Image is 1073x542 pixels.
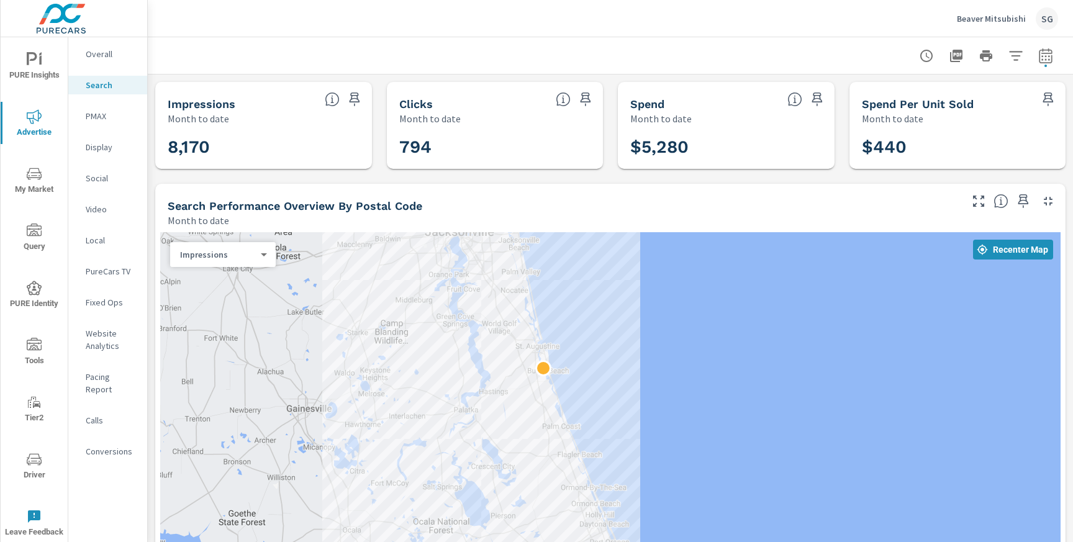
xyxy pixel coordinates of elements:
[973,240,1053,260] button: Recenter Map
[86,141,137,153] p: Display
[1038,89,1058,109] span: Save this to your personalized report
[862,97,974,111] h5: Spend Per Unit Sold
[180,249,256,260] p: Impressions
[630,111,692,126] p: Month to date
[4,166,64,197] span: My Market
[168,137,360,158] h3: 8,170
[86,203,137,215] p: Video
[4,452,64,482] span: Driver
[1036,7,1058,30] div: SG
[944,43,969,68] button: "Export Report to PDF"
[68,231,147,250] div: Local
[862,111,923,126] p: Month to date
[68,169,147,187] div: Social
[4,509,64,540] span: Leave Feedback
[399,97,433,111] h5: Clicks
[68,200,147,219] div: Video
[862,137,1054,158] h3: $440
[86,234,137,246] p: Local
[4,224,64,254] span: Query
[4,338,64,368] span: Tools
[68,442,147,461] div: Conversions
[630,137,822,158] h3: $5,280
[994,194,1008,209] span: Understand Search performance data by postal code. Individual postal codes can be selected and ex...
[86,371,137,395] p: Pacing Report
[68,76,147,94] div: Search
[4,281,64,311] span: PURE Identity
[1003,43,1028,68] button: Apply Filters
[168,199,422,212] h5: Search Performance Overview By Postal Code
[68,293,147,312] div: Fixed Ops
[68,368,147,399] div: Pacing Report
[399,111,461,126] p: Month to date
[168,213,229,228] p: Month to date
[68,411,147,430] div: Calls
[969,191,989,211] button: Make Fullscreen
[974,43,998,68] button: Print Report
[4,52,64,83] span: PURE Insights
[630,97,664,111] h5: Spend
[787,92,802,107] span: The amount of money spent on advertising during the period.
[978,244,1048,255] span: Recenter Map
[68,107,147,125] div: PMAX
[86,445,137,458] p: Conversions
[68,138,147,156] div: Display
[576,89,595,109] span: Save this to your personalized report
[1013,191,1033,211] span: Save this to your personalized report
[86,79,137,91] p: Search
[556,92,571,107] span: The number of times an ad was clicked by a consumer.
[86,327,137,352] p: Website Analytics
[4,109,64,140] span: Advertise
[68,324,147,355] div: Website Analytics
[170,249,266,261] div: Impressions
[4,395,64,425] span: Tier2
[957,13,1026,24] p: Beaver Mitsubishi
[86,265,137,278] p: PureCars TV
[86,48,137,60] p: Overall
[1038,191,1058,211] button: Minimize Widget
[68,45,147,63] div: Overall
[1033,43,1058,68] button: Select Date Range
[168,97,235,111] h5: Impressions
[807,89,827,109] span: Save this to your personalized report
[86,296,137,309] p: Fixed Ops
[345,89,364,109] span: Save this to your personalized report
[68,262,147,281] div: PureCars TV
[86,110,137,122] p: PMAX
[86,414,137,427] p: Calls
[325,92,340,107] span: The number of times an ad was shown on your behalf.
[399,137,591,158] h3: 794
[86,172,137,184] p: Social
[168,111,229,126] p: Month to date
